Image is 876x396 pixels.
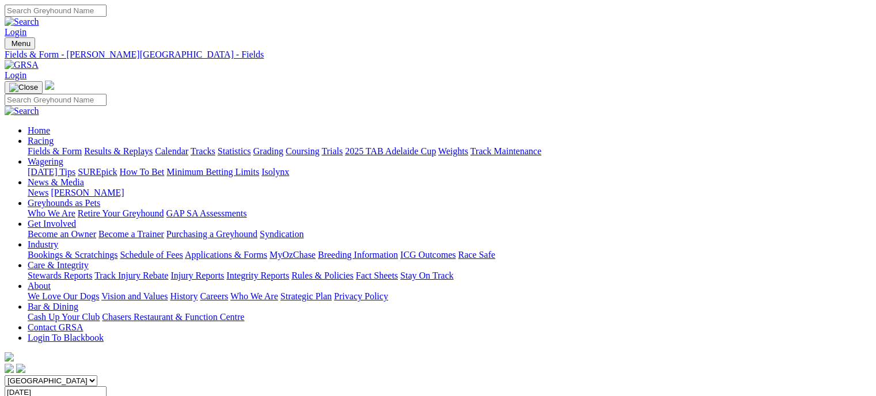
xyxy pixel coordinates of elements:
[28,250,117,260] a: Bookings & Scratchings
[5,60,39,70] img: GRSA
[84,146,153,156] a: Results & Replays
[345,146,436,156] a: 2025 TAB Adelaide Cup
[28,312,100,322] a: Cash Up Your Club
[200,291,228,301] a: Careers
[28,177,84,187] a: News & Media
[28,281,51,291] a: About
[185,250,267,260] a: Applications & Forms
[5,352,14,361] img: logo-grsa-white.png
[5,364,14,373] img: facebook.svg
[120,167,165,177] a: How To Bet
[28,208,75,218] a: Who We Are
[321,146,343,156] a: Trials
[28,208,871,219] div: Greyhounds as Pets
[334,291,388,301] a: Privacy Policy
[191,146,215,156] a: Tracks
[28,302,78,311] a: Bar & Dining
[94,271,168,280] a: Track Injury Rebate
[230,291,278,301] a: Who We Are
[5,5,107,17] input: Search
[155,146,188,156] a: Calendar
[166,167,259,177] a: Minimum Betting Limits
[28,250,871,260] div: Industry
[28,136,54,146] a: Racing
[28,239,58,249] a: Industry
[5,37,35,49] button: Toggle navigation
[28,167,871,177] div: Wagering
[286,146,320,156] a: Coursing
[166,208,247,218] a: GAP SA Assessments
[400,250,456,260] a: ICG Outcomes
[5,17,39,27] img: Search
[5,81,43,94] button: Toggle navigation
[9,83,38,92] img: Close
[5,94,107,106] input: Search
[28,188,48,197] a: News
[170,291,198,301] a: History
[12,39,31,48] span: Menu
[5,106,39,116] img: Search
[28,322,83,332] a: Contact GRSA
[471,146,541,156] a: Track Maintenance
[78,167,117,177] a: SUREpick
[253,146,283,156] a: Grading
[28,188,871,198] div: News & Media
[28,229,96,239] a: Become an Owner
[28,291,99,301] a: We Love Our Dogs
[356,271,398,280] a: Fact Sheets
[28,229,871,239] div: Get Involved
[101,291,168,301] a: Vision and Values
[166,229,257,239] a: Purchasing a Greyhound
[28,198,100,208] a: Greyhounds as Pets
[120,250,183,260] a: Schedule of Fees
[226,271,289,280] a: Integrity Reports
[260,229,304,239] a: Syndication
[102,312,244,322] a: Chasers Restaurant & Function Centre
[318,250,398,260] a: Breeding Information
[28,291,871,302] div: About
[291,271,354,280] a: Rules & Policies
[45,81,54,90] img: logo-grsa-white.png
[280,291,332,301] a: Strategic Plan
[270,250,316,260] a: MyOzChase
[28,167,75,177] a: [DATE] Tips
[400,271,453,280] a: Stay On Track
[458,250,495,260] a: Race Safe
[28,146,82,156] a: Fields & Form
[438,146,468,156] a: Weights
[28,271,92,280] a: Stewards Reports
[78,208,164,218] a: Retire Your Greyhound
[16,364,25,373] img: twitter.svg
[28,260,89,270] a: Care & Integrity
[218,146,251,156] a: Statistics
[170,271,224,280] a: Injury Reports
[51,188,124,197] a: [PERSON_NAME]
[5,27,26,37] a: Login
[28,146,871,157] div: Racing
[28,312,871,322] div: Bar & Dining
[28,219,76,229] a: Get Involved
[28,157,63,166] a: Wagering
[98,229,164,239] a: Become a Trainer
[28,333,104,342] a: Login To Blackbook
[28,125,50,135] a: Home
[261,167,289,177] a: Isolynx
[5,49,871,60] a: Fields & Form - [PERSON_NAME][GEOGRAPHIC_DATA] - Fields
[5,70,26,80] a: Login
[28,271,871,281] div: Care & Integrity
